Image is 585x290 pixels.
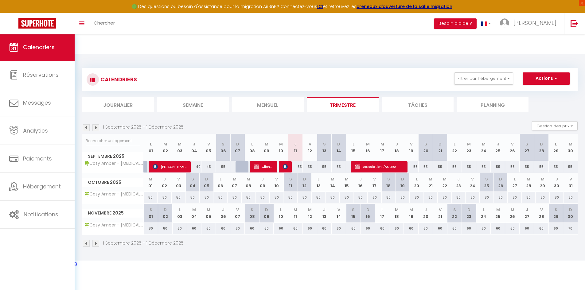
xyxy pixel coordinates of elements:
[496,207,500,213] abbr: M
[368,192,382,203] div: 60
[274,204,288,222] th: 10
[288,134,303,161] th: 11
[173,134,187,161] th: 03
[571,20,578,27] img: logout
[389,223,404,234] div: 60
[242,192,256,203] div: 50
[550,192,564,203] div: 80
[505,161,520,172] div: 55
[409,207,413,213] abbr: M
[247,176,250,182] abbr: M
[353,192,368,203] div: 50
[424,141,427,147] abbr: S
[361,204,375,222] th: 16
[261,176,264,182] abbr: J
[493,192,508,203] div: 80
[536,173,550,192] th: 29
[245,204,259,222] th: 08
[153,161,187,172] span: [PERSON_NAME]
[359,176,362,182] abbr: J
[525,141,528,147] abbr: S
[476,223,491,234] div: 60
[312,173,326,192] th: 13
[433,134,447,161] th: 21
[144,192,158,203] div: 50
[294,207,297,213] abbr: M
[200,173,214,192] th: 05
[355,161,404,172] span: Association L'AGORA
[144,173,158,192] th: 01
[549,204,563,222] th: 29
[270,192,284,203] div: 50
[467,207,470,213] abbr: D
[439,207,442,213] abbr: V
[467,141,471,147] abbr: M
[549,134,563,161] th: 29
[318,176,319,182] abbr: L
[163,141,167,147] abbr: M
[275,176,278,182] abbr: V
[452,192,466,203] div: 80
[173,204,187,222] th: 03
[103,124,184,130] p: 1 Septembre 2025 - 1 Décembre 2025
[230,223,245,234] div: 60
[424,207,427,213] abbr: J
[298,192,312,203] div: 50
[332,161,346,172] div: 55
[317,3,323,10] strong: ICI
[466,192,480,203] div: 80
[361,134,375,161] th: 16
[236,207,239,213] abbr: V
[447,161,462,172] div: 55
[505,204,520,222] th: 26
[404,134,418,161] th: 19
[564,173,578,192] th: 31
[375,223,389,234] div: 60
[303,223,317,234] div: 60
[242,173,256,192] th: 08
[200,192,214,203] div: 50
[144,223,158,234] div: 80
[513,19,556,27] span: [PERSON_NAME]
[317,161,332,172] div: 55
[497,141,499,147] abbr: J
[563,161,578,172] div: 55
[23,99,51,106] span: Messages
[251,141,253,147] abbr: L
[404,204,418,222] th: 19
[375,134,389,161] th: 17
[158,223,173,234] div: 80
[82,178,143,187] span: Octobre 2025
[345,176,349,182] abbr: M
[158,204,173,222] th: 02
[387,176,390,182] abbr: S
[495,13,564,34] a: ... [PERSON_NAME]
[255,192,270,203] div: 50
[505,134,520,161] th: 26
[23,155,52,162] span: Paiements
[476,204,491,222] th: 24
[340,192,354,203] div: 50
[337,207,340,213] abbr: V
[419,134,433,161] th: 20
[569,176,572,182] abbr: V
[164,207,167,213] abbr: D
[303,176,306,182] abbr: D
[499,176,502,182] abbr: D
[346,223,361,234] div: 60
[245,134,259,161] th: 08
[462,204,476,222] th: 23
[94,20,115,26] span: Chercher
[534,134,548,161] th: 28
[357,3,452,10] a: créneaux d'ouverture de la salle migration
[396,173,410,192] th: 19
[534,161,548,172] div: 55
[332,134,346,161] th: 14
[82,97,154,112] li: Journalier
[532,121,578,130] button: Gestion des prix
[232,97,304,112] li: Mensuel
[317,223,332,234] div: 60
[462,223,476,234] div: 60
[375,204,389,222] th: 17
